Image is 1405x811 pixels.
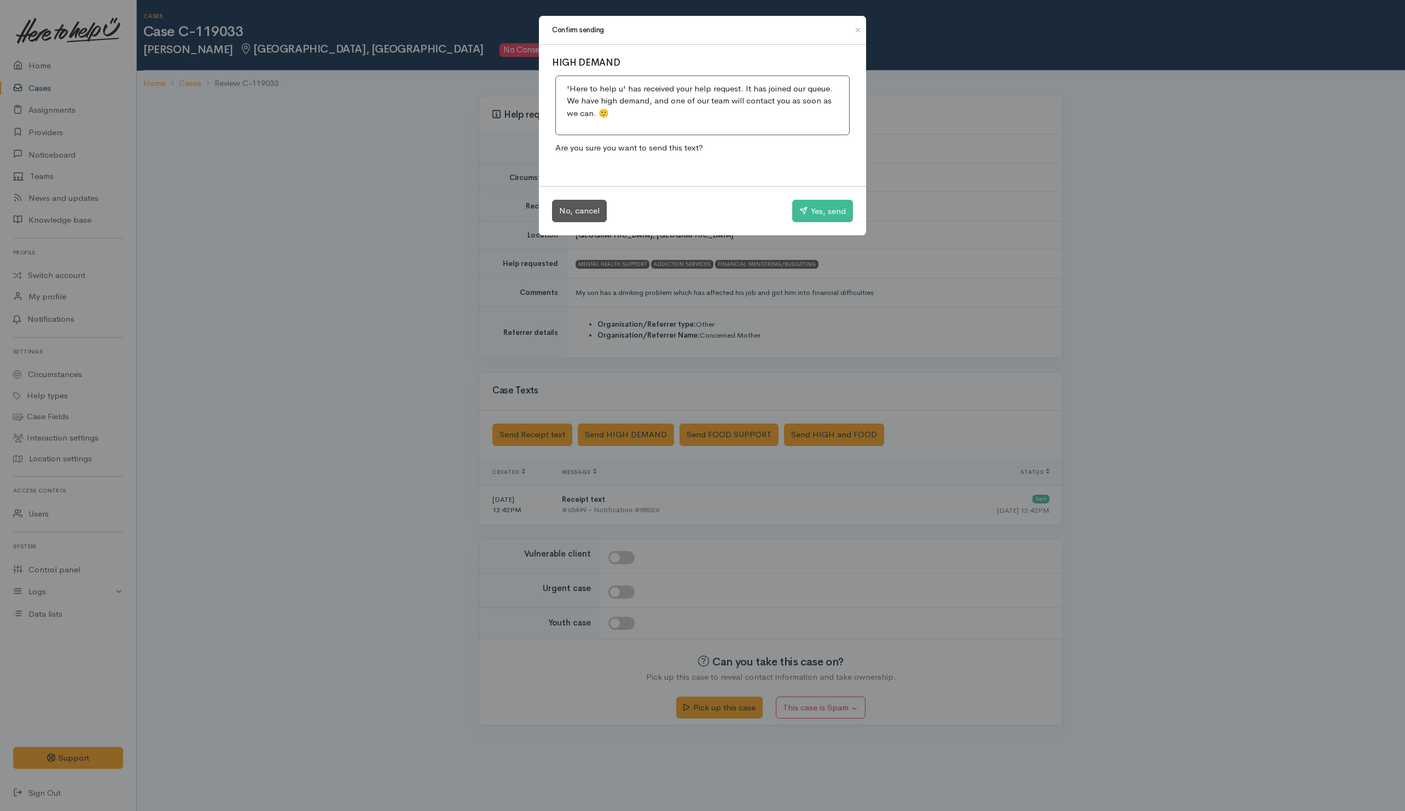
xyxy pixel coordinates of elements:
button: No, cancel [552,200,607,222]
h1: Confirm sending [552,25,604,36]
button: Yes, send [792,200,853,223]
p: 'Here to help u' has received your help request. It has joined our queue. We have high demand, an... [567,83,838,120]
button: Close [849,24,867,37]
p: Are you sure you want to send this text? [552,138,853,158]
h3: HIGH DEMAND [552,58,853,68]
